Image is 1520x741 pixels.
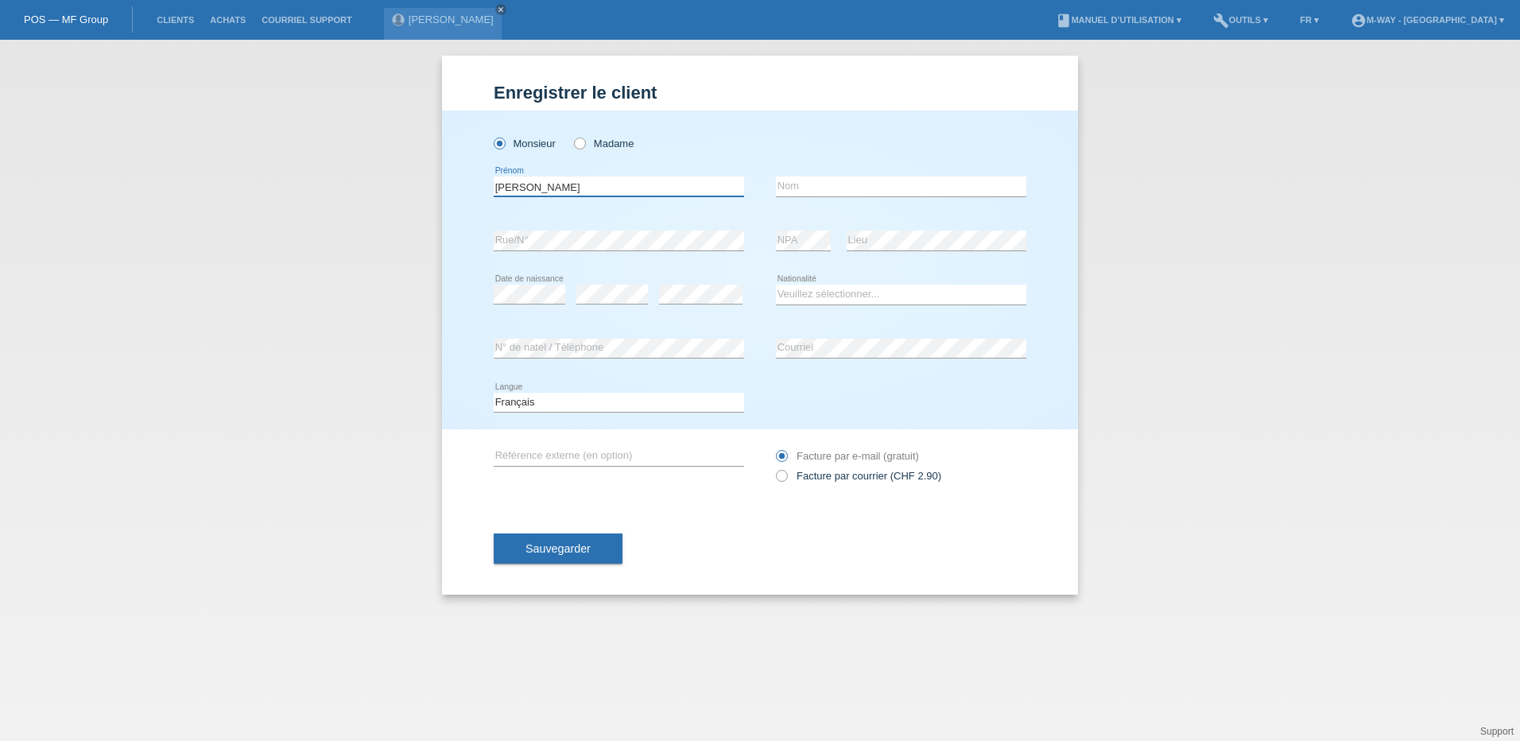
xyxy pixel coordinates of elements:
[776,450,786,470] input: Facture par e-mail (gratuit)
[494,138,504,148] input: Monsieur
[525,542,591,555] span: Sauvegarder
[495,4,506,15] a: close
[494,533,622,564] button: Sauvegarder
[1343,15,1512,25] a: account_circlem-way - [GEOGRAPHIC_DATA] ▾
[776,470,941,482] label: Facture par courrier (CHF 2.90)
[776,470,786,490] input: Facture par courrier (CHF 2.90)
[776,450,919,462] label: Facture par e-mail (gratuit)
[574,138,634,149] label: Madame
[494,138,556,149] label: Monsieur
[1056,13,1072,29] i: book
[1213,13,1229,29] i: build
[494,83,1026,103] h1: Enregistrer le client
[149,15,202,25] a: Clients
[409,14,494,25] a: [PERSON_NAME]
[1292,15,1327,25] a: FR ▾
[574,138,584,148] input: Madame
[1048,15,1189,25] a: bookManuel d’utilisation ▾
[24,14,108,25] a: POS — MF Group
[202,15,254,25] a: Achats
[497,6,505,14] i: close
[1480,726,1514,737] a: Support
[254,15,359,25] a: Courriel Support
[1205,15,1276,25] a: buildOutils ▾
[1351,13,1367,29] i: account_circle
